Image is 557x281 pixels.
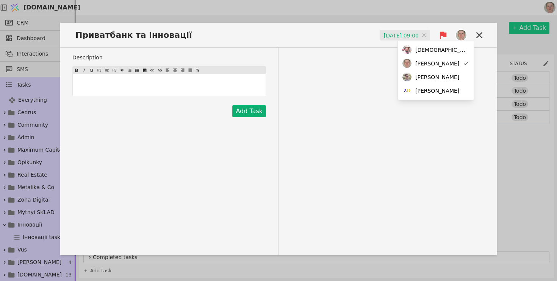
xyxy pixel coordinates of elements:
[415,87,459,95] span: [PERSON_NAME]
[415,46,466,54] span: [DEMOGRAPHIC_DATA]
[422,33,426,37] svg: close
[422,31,426,39] span: Clear
[415,73,459,81] span: [PERSON_NAME]
[72,54,266,62] label: Description
[402,86,411,95] img: Ро
[402,59,411,68] img: Ро
[402,45,411,54] img: Хр
[415,59,459,67] span: [PERSON_NAME]
[232,105,266,117] button: Add Task
[72,29,200,41] span: Приватбанк та інновації
[456,30,466,40] img: Ро
[402,73,411,82] img: Ad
